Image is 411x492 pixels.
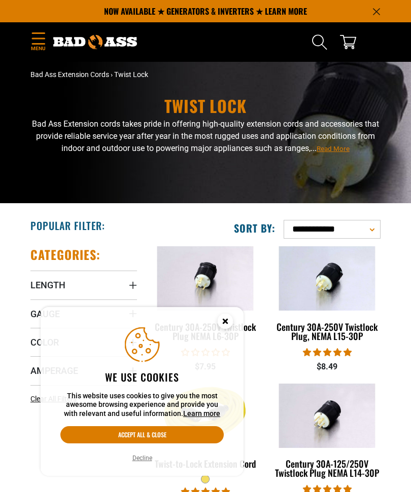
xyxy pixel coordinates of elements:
[273,246,381,311] img: Century 30A-250V Twistlock Plug, NEMA L15-30P
[30,356,137,385] summary: Amperage
[30,279,65,291] span: Length
[274,361,381,373] div: $8.49
[30,70,109,79] a: Bad Ass Extension Cords
[183,409,220,418] a: Learn more
[312,34,328,50] summary: Search
[30,30,46,54] summary: Menu
[111,70,113,79] span: ›
[30,219,105,232] h2: Popular Filter:
[274,384,381,483] a: Century 30A-125/250V Twistlock Plug NEMA L14-30P Century 30A-125/250V Twistlock Plug NEMA L14-30P
[303,348,352,357] span: 5.00 stars
[30,395,77,403] span: Clear All Filters
[53,35,137,49] img: Bad Ass Extension Cords
[30,336,59,348] span: Color
[30,118,381,155] p: Bad Ass Extension cords takes pride in offering high-quality extension cords and accessories that...
[60,392,224,419] p: This website uses cookies to give you the most awesome browsing experience and provide you with r...
[129,453,155,463] button: Decline
[234,221,276,235] label: Sort by:
[41,307,244,476] aside: Cookie Consent
[114,70,148,79] span: Twist Lock
[60,426,224,443] button: Accept all & close
[30,98,381,114] h1: Twist Lock
[274,322,381,340] div: Century 30A-250V Twistlock Plug, NEMA L15-30P
[30,69,381,80] nav: breadcrumbs
[274,247,381,347] a: Century 30A-250V Twistlock Plug, NEMA L15-30P Century 30A-250V Twistlock Plug, NEMA L15-30P
[30,271,137,299] summary: Length
[152,247,259,347] a: Century 30A-250V Twistlock Plug NEMA L6-30P Century 30A-250V Twistlock Plug NEMA L6-30P
[30,328,137,356] summary: Color
[60,370,224,384] h2: We use cookies
[30,45,46,52] span: Menu
[30,299,137,328] summary: Gauge
[152,384,259,474] a: yellow Twist-to-Lock Extension Cord
[152,246,259,311] img: Century 30A-250V Twistlock Plug NEMA L6-30P
[273,384,381,448] img: Century 30A-125/250V Twistlock Plug NEMA L14-30P
[30,394,81,404] a: Clear All Filters
[317,145,350,153] span: Read More
[274,459,381,477] div: Century 30A-125/250V Twistlock Plug NEMA L14-30P
[30,365,78,376] span: Amperage
[30,308,60,320] span: Gauge
[30,247,100,262] h2: Categories:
